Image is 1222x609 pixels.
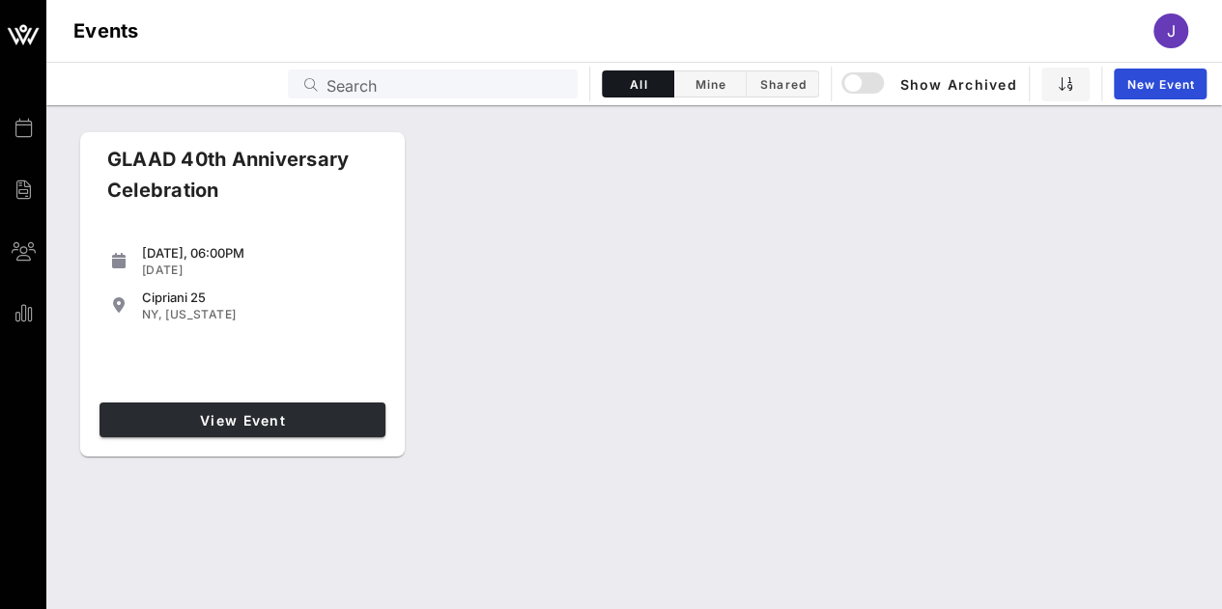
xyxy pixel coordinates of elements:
[614,77,662,92] span: All
[758,77,807,92] span: Shared
[99,402,385,437] a: View Event
[602,70,674,97] button: All
[1167,21,1176,41] span: J
[844,72,1016,96] span: Show Archived
[142,290,378,305] div: Cipriani 25
[107,412,378,429] span: View Event
[92,144,367,221] div: GLAAD 40th Anniversary Celebration
[1153,14,1188,48] div: J
[674,70,747,97] button: Mine
[165,307,236,321] span: [US_STATE]
[686,77,734,92] span: Mine
[843,67,1017,101] button: Show Archived
[1125,77,1195,92] span: New Event
[73,15,139,46] h1: Events
[142,245,378,261] div: [DATE], 06:00PM
[747,70,819,97] button: Shared
[142,263,378,278] div: [DATE]
[142,307,162,321] span: NY,
[1114,69,1207,99] a: New Event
